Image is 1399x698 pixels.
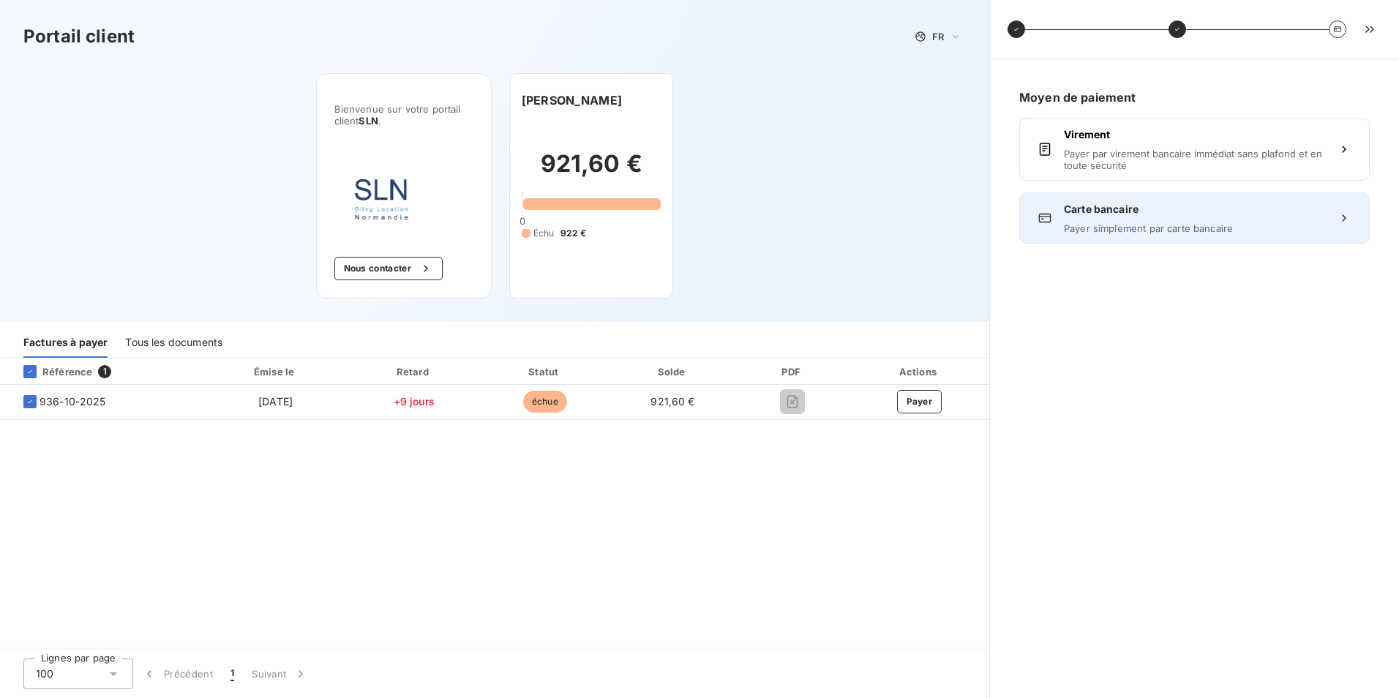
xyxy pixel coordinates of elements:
[243,658,317,689] button: Suivant
[523,391,567,413] span: échue
[40,394,106,409] span: 936-10-2025
[125,327,222,358] div: Tous les documents
[932,31,944,42] span: FR
[23,23,135,50] h3: Portail client
[522,91,622,109] h6: [PERSON_NAME]
[133,658,222,689] button: Précédent
[650,395,694,408] span: 921,60 €
[739,364,847,379] div: PDF
[612,364,732,379] div: Solde
[394,395,435,408] span: +9 jours
[852,364,986,379] div: Actions
[230,667,234,681] span: 1
[36,667,53,681] span: 100
[222,658,243,689] button: 1
[350,364,477,379] div: Retard
[334,257,443,280] button: Nous contacter
[12,365,92,378] div: Référence
[533,227,555,240] span: Échu
[1064,222,1325,234] span: Payer simplement par carte bancaire
[483,364,607,379] div: Statut
[206,364,345,379] div: Émise le
[258,395,293,408] span: [DATE]
[359,115,378,127] span: SLN
[334,162,428,233] img: Company logo
[522,149,661,193] h2: 921,60 €
[560,227,587,240] span: 922 €
[98,365,111,378] span: 1
[897,390,942,413] button: Payer
[1064,127,1325,142] span: Virement
[1064,202,1325,217] span: Carte bancaire
[1019,89,1370,106] h6: Moyen de paiement
[520,215,525,227] span: 0
[23,327,108,358] div: Factures à payer
[1064,148,1325,171] span: Payer par virement bancaire immédiat sans plafond et en toute sécurité
[334,103,473,127] span: Bienvenue sur votre portail client .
